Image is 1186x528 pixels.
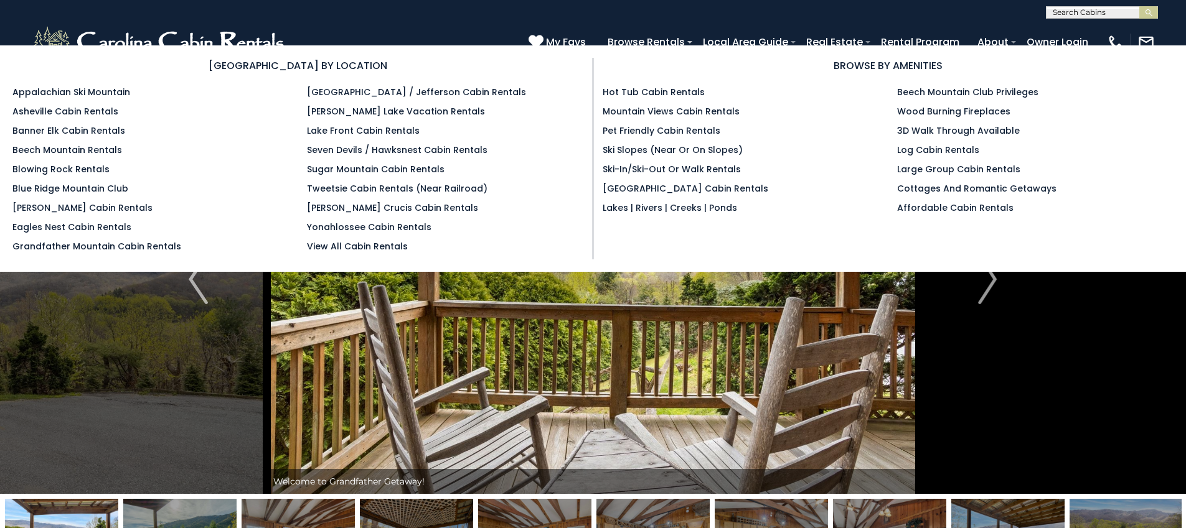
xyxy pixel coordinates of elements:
a: Pet Friendly Cabin Rentals [603,124,720,137]
button: Next [919,65,1056,494]
span: My Favs [546,34,586,50]
div: Welcome to Grandfather Getaway! [267,469,920,494]
a: Tweetsie Cabin Rentals (Near Railroad) [307,182,487,195]
h3: BROWSE BY AMENITIES [603,58,1174,73]
a: Asheville Cabin Rentals [12,105,118,118]
a: 3D Walk Through Available [897,124,1020,137]
img: White-1-2.png [31,24,289,61]
img: arrow [978,254,997,304]
a: Browse Rentals [601,31,691,53]
a: Yonahlossee Cabin Rentals [307,221,431,233]
a: Ski Slopes (Near or On Slopes) [603,144,743,156]
a: Ski-in/Ski-Out or Walk Rentals [603,163,741,175]
a: [GEOGRAPHIC_DATA] Cabin Rentals [603,182,768,195]
a: [GEOGRAPHIC_DATA] / Jefferson Cabin Rentals [307,86,526,98]
a: About [971,31,1015,53]
a: Wood Burning Fireplaces [897,105,1010,118]
a: Owner Login [1020,31,1094,53]
a: Blowing Rock Rentals [12,163,110,175]
button: Previous [129,65,266,494]
a: Mountain Views Cabin Rentals [603,105,740,118]
a: Rental Program [875,31,966,53]
h3: [GEOGRAPHIC_DATA] BY LOCATION [12,58,583,73]
a: [PERSON_NAME] Lake Vacation Rentals [307,105,485,118]
a: Beech Mountain Club Privileges [897,86,1038,98]
a: [PERSON_NAME] Crucis Cabin Rentals [307,201,478,214]
a: Lake Front Cabin Rentals [307,124,420,137]
img: arrow [189,254,207,304]
a: Large Group Cabin Rentals [897,163,1020,175]
img: mail-regular-white.png [1137,34,1155,51]
a: Appalachian Ski Mountain [12,86,130,98]
a: Cottages and Romantic Getaways [897,182,1057,195]
a: Blue Ridge Mountain Club [12,182,128,195]
img: phone-regular-white.png [1107,34,1124,51]
a: View All Cabin Rentals [307,240,408,252]
a: My Favs [529,34,589,50]
a: Lakes | Rivers | Creeks | Ponds [603,201,737,214]
a: Local Area Guide [697,31,794,53]
a: Affordable Cabin Rentals [897,201,1014,214]
a: Real Estate [800,31,869,53]
a: Beech Mountain Rentals [12,144,122,156]
a: [PERSON_NAME] Cabin Rentals [12,201,153,214]
a: Banner Elk Cabin Rentals [12,124,125,137]
a: Eagles Nest Cabin Rentals [12,221,131,233]
a: Hot Tub Cabin Rentals [603,86,705,98]
a: Seven Devils / Hawksnest Cabin Rentals [307,144,487,156]
a: Grandfather Mountain Cabin Rentals [12,240,181,252]
a: Log Cabin Rentals [897,144,979,156]
a: Sugar Mountain Cabin Rentals [307,163,445,175]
